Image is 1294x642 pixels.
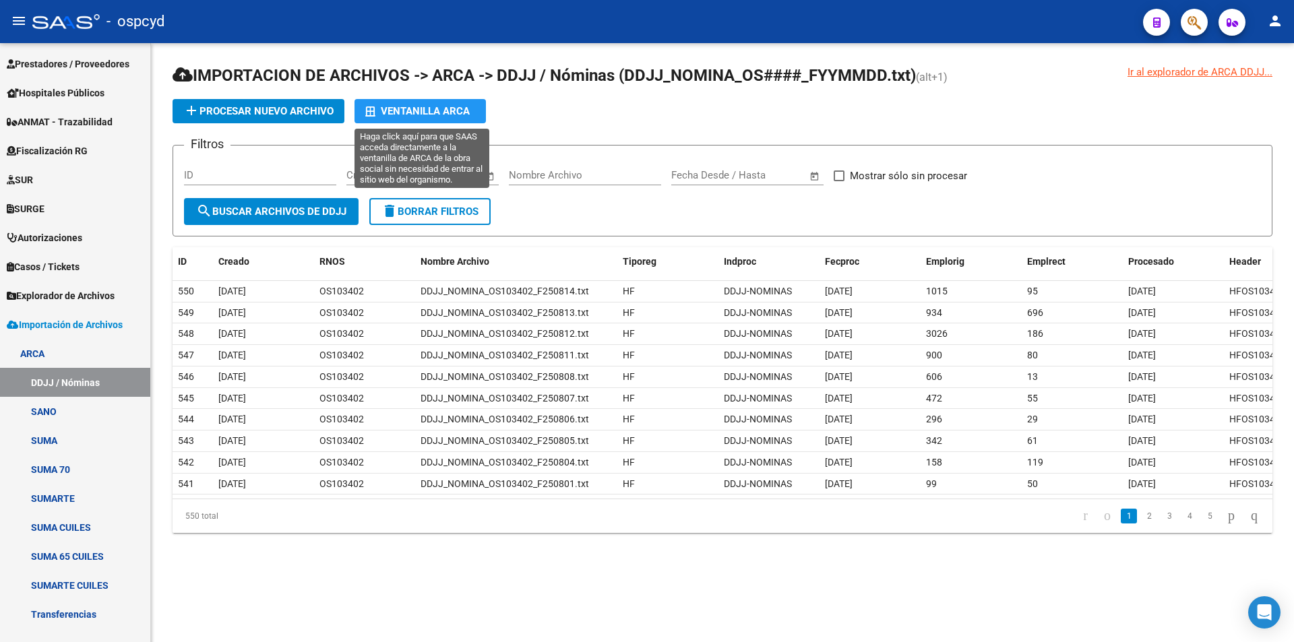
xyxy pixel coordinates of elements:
span: ID [178,256,187,267]
span: HF [623,328,635,339]
datatable-header-cell: Tiporeg [617,247,718,276]
span: SURGE [7,201,44,216]
span: DDJJ-NOMINAS [724,457,792,468]
span: 158 [926,457,942,468]
datatable-header-cell: Emplorig [921,247,1022,276]
a: go to previous page [1098,509,1117,523]
datatable-header-cell: Emplrect [1022,247,1123,276]
span: Borrar Filtros [381,205,479,218]
button: Borrar Filtros [369,198,491,225]
span: [DATE] [1128,457,1156,468]
span: DDJJ_NOMINA_OS103402_F250814.txt [421,286,589,296]
span: OS103402 [319,371,364,382]
datatable-header-cell: Fecproc [820,247,921,276]
span: 696 [1027,307,1043,318]
mat-icon: add [183,102,199,119]
span: 546 [178,371,194,382]
span: [DATE] [825,350,853,360]
span: DDJJ-NOMINAS [724,350,792,360]
input: End date [402,169,468,181]
span: DDJJ_NOMINA_OS103402_F250805.txt [421,435,589,446]
a: go to last page [1245,509,1264,523]
span: 95 [1027,286,1038,296]
span: 934 [926,307,942,318]
span: 342 [926,435,942,446]
span: ANMAT - Trazabilidad [7,115,113,129]
span: [DATE] [825,307,853,318]
span: [DATE] [825,435,853,446]
span: [DATE] [825,414,853,424]
span: [DATE] [1128,307,1156,318]
button: Procesar nuevo archivo [173,99,344,123]
span: HF [623,478,635,489]
span: [DATE] [1128,328,1156,339]
span: 61 [1027,435,1038,446]
span: Mostrar sólo sin procesar [850,168,967,184]
span: [DATE] [218,371,246,382]
div: Open Intercom Messenger [1248,596,1281,629]
span: DDJJ_NOMINA_OS103402_F250807.txt [421,393,589,404]
span: [DATE] [218,414,246,424]
span: 472 [926,393,942,404]
span: [DATE] [825,478,853,489]
a: go to next page [1222,509,1241,523]
span: DDJJ_NOMINA_OS103402_F250806.txt [421,414,589,424]
span: HF [623,371,635,382]
span: DDJJ_NOMINA_OS103402_F250801.txt [421,478,589,489]
span: [DATE] [1128,393,1156,404]
span: HF [623,435,635,446]
span: Hospitales Públicos [7,86,104,100]
a: 1 [1121,509,1137,523]
span: [DATE] [825,286,853,296]
span: 296 [926,414,942,424]
span: OS103402 [319,286,364,296]
span: 606 [926,371,942,382]
datatable-header-cell: RNOS [314,247,415,276]
div: Ventanilla ARCA [365,99,475,123]
span: DDJJ-NOMINAS [724,414,792,424]
li: page 3 [1159,505,1179,527]
input: Start date [346,169,390,181]
span: [DATE] [218,350,246,360]
span: 186 [1027,328,1043,339]
span: Emplorig [926,256,964,267]
span: 543 [178,435,194,446]
datatable-header-cell: Procesado [1123,247,1224,276]
span: OS103402 [319,393,364,404]
span: DDJJ_NOMINA_OS103402_F250812.txt [421,328,589,339]
datatable-header-cell: Nombre Archivo [415,247,617,276]
span: OS103402 [319,307,364,318]
span: DDJJ-NOMINAS [724,478,792,489]
span: HF [623,414,635,424]
span: [DATE] [825,393,853,404]
span: [DATE] [218,435,246,446]
span: Buscar Archivos de DDJJ [196,205,346,218]
li: page 4 [1179,505,1200,527]
span: - ospcyd [106,7,164,36]
h3: Filtros [184,135,230,154]
span: [DATE] [218,457,246,468]
span: 99 [926,478,937,489]
span: Header [1229,256,1261,267]
span: [DATE] [1128,350,1156,360]
span: DDJJ-NOMINAS [724,435,792,446]
span: [DATE] [1128,286,1156,296]
span: [DATE] [1128,435,1156,446]
span: OS103402 [319,328,364,339]
datatable-header-cell: Creado [213,247,314,276]
span: 548 [178,328,194,339]
button: Buscar Archivos de DDJJ [184,198,359,225]
span: HF [623,286,635,296]
span: 80 [1027,350,1038,360]
span: 545 [178,393,194,404]
span: 3026 [926,328,948,339]
span: DDJJ_NOMINA_OS103402_F250813.txt [421,307,589,318]
span: DDJJ-NOMINAS [724,371,792,382]
span: Prestadores / Proveedores [7,57,129,71]
span: 550 [178,286,194,296]
span: 13 [1027,371,1038,382]
span: [DATE] [1128,371,1156,382]
span: Casos / Tickets [7,259,80,274]
span: [DATE] [825,457,853,468]
li: page 1 [1119,505,1139,527]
